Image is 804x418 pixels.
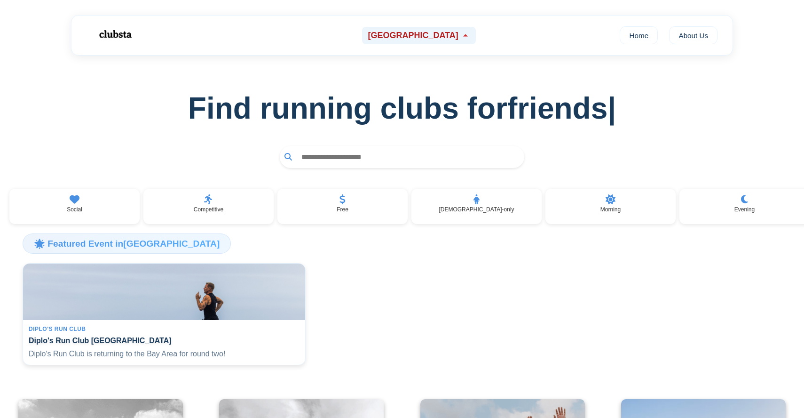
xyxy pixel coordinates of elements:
p: Competitive [194,206,223,213]
p: [DEMOGRAPHIC_DATA]-only [439,206,514,213]
span: [GEOGRAPHIC_DATA] [368,31,458,40]
p: Free [337,206,348,213]
p: Morning [600,206,621,213]
p: Evening [734,206,755,213]
p: Diplo's Run Club is returning to the Bay Area for round two! [29,349,300,359]
a: Home [620,26,658,44]
a: About Us [669,26,717,44]
p: Social [67,206,82,213]
h3: 🌟 Featured Event in [GEOGRAPHIC_DATA] [23,233,231,253]
span: | [607,91,616,125]
h1: Find running clubs for [15,91,789,126]
h4: Diplo's Run Club [GEOGRAPHIC_DATA] [29,336,300,345]
div: Diplo's Run Club [29,326,300,332]
span: friends [507,91,616,126]
img: Diplo's Run Club San Francisco [23,264,305,320]
img: Logo [87,23,143,46]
